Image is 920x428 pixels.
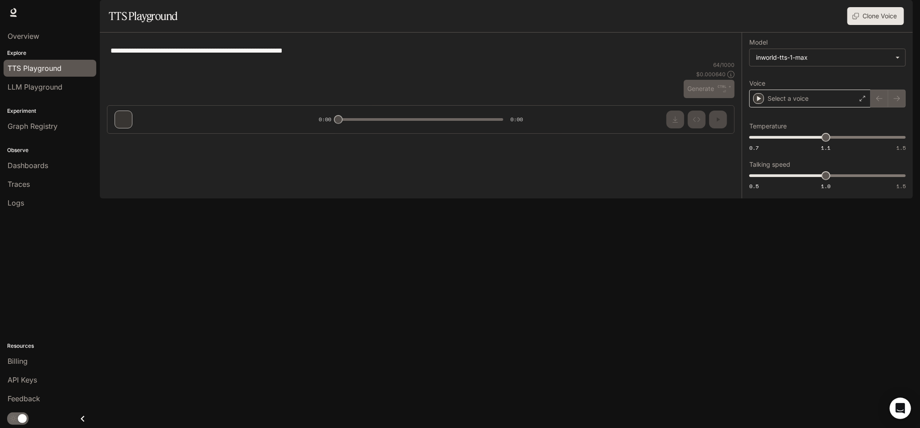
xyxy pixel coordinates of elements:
span: 1.5 [896,144,906,152]
span: 1.0 [821,182,830,190]
span: 0.7 [749,144,759,152]
h1: TTS Playground [109,7,178,25]
p: Talking speed [749,161,790,168]
span: 1.5 [896,182,906,190]
p: $ 0.000640 [696,70,726,78]
span: 1.1 [821,144,830,152]
p: Voice [749,80,765,86]
div: inworld-tts-1-max [750,49,905,66]
p: Select a voice [768,94,809,103]
p: Temperature [749,123,787,129]
div: Open Intercom Messenger [890,398,911,419]
button: Clone Voice [847,7,904,25]
span: 0.5 [749,182,759,190]
p: 64 / 1000 [713,61,735,69]
div: inworld-tts-1-max [756,53,891,62]
p: Model [749,39,768,45]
